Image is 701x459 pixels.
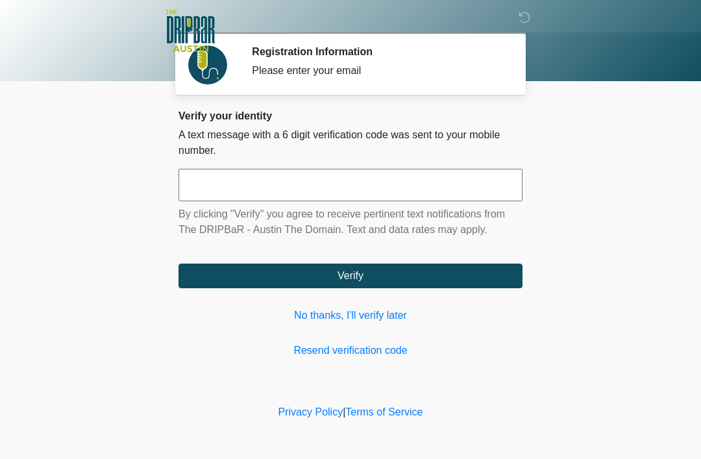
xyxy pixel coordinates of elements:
p: A text message with a 6 digit verification code was sent to your mobile number. [178,127,523,158]
a: Privacy Policy [278,406,343,417]
img: Agent Avatar [188,45,227,84]
a: No thanks, I'll verify later [178,308,523,323]
button: Verify [178,264,523,288]
a: Terms of Service [345,406,423,417]
a: | [343,406,345,417]
p: By clicking "Verify" you agree to receive pertinent text notifications from The DRIPBaR - Austin ... [178,206,523,238]
div: Please enter your email [252,63,503,79]
img: The DRIPBaR - Austin The Domain Logo [166,10,215,52]
h2: Verify your identity [178,110,523,122]
a: Resend verification code [178,343,523,358]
